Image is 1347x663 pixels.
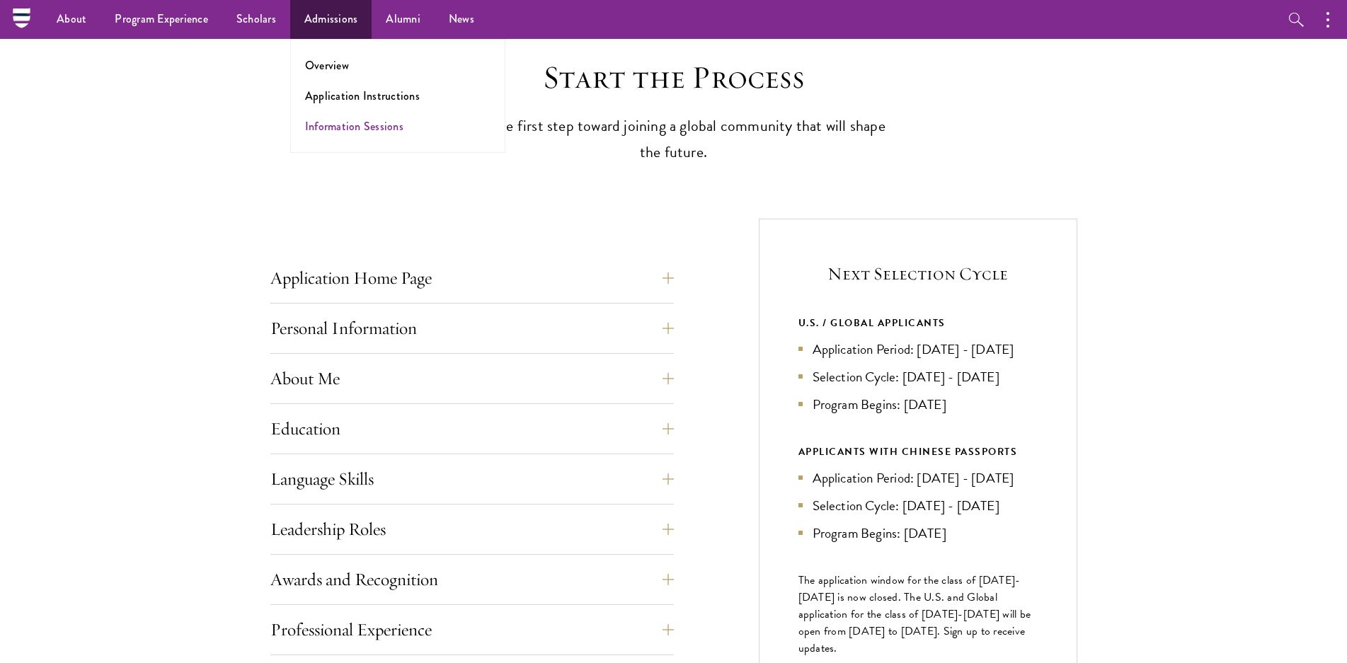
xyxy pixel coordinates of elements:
li: Application Period: [DATE] - [DATE] [798,468,1038,488]
button: Awards and Recognition [270,563,674,596]
h5: Next Selection Cycle [798,262,1038,286]
button: Personal Information [270,311,674,345]
span: The application window for the class of [DATE]-[DATE] is now closed. The U.S. and Global applicat... [798,572,1031,657]
button: Language Skills [270,462,674,496]
button: About Me [270,362,674,396]
li: Selection Cycle: [DATE] - [DATE] [798,495,1038,516]
div: U.S. / GLOBAL APPLICANTS [798,314,1038,332]
li: Selection Cycle: [DATE] - [DATE] [798,367,1038,387]
a: Overview [305,57,349,74]
button: Professional Experience [270,613,674,647]
button: Leadership Roles [270,512,674,546]
li: Program Begins: [DATE] [798,523,1038,543]
div: APPLICANTS WITH CHINESE PASSPORTS [798,443,1038,461]
a: Information Sessions [305,118,403,134]
li: Program Begins: [DATE] [798,394,1038,415]
button: Education [270,412,674,446]
a: Application Instructions [305,88,420,104]
li: Application Period: [DATE] - [DATE] [798,339,1038,359]
p: Take the first step toward joining a global community that will shape the future. [454,113,893,166]
h2: Start the Process [454,58,893,98]
button: Application Home Page [270,261,674,295]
